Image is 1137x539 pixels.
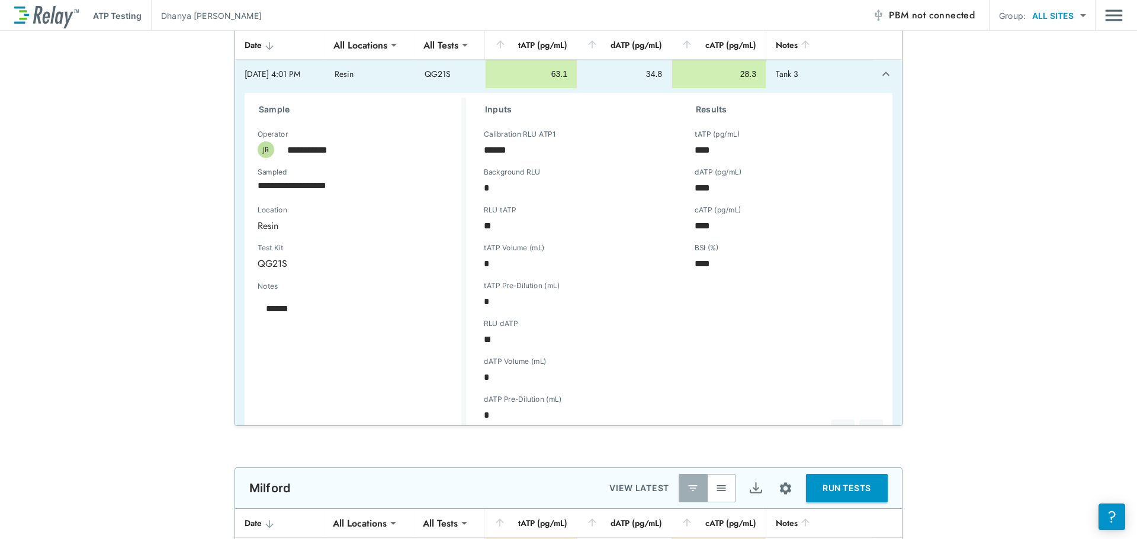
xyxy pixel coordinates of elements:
label: dATP Volume (mL) [484,357,547,366]
td: QG21S [415,60,484,88]
div: dATP (pg/mL) [586,516,662,530]
label: RLU tATP [484,206,516,214]
p: Dhanya [PERSON_NAME] [161,9,262,22]
th: Date [235,31,325,60]
p: Group: [999,9,1026,22]
button: Main menu [1105,4,1123,27]
div: 34.8 [587,68,662,80]
label: Notes [258,282,278,291]
div: Notes [776,38,863,52]
div: All Locations [325,511,395,535]
div: Notes [776,516,863,530]
label: Location [258,206,408,214]
label: Sampled [258,168,287,176]
label: cATP (pg/mL) [695,206,741,214]
button: Edit test [859,419,883,443]
iframe: Resource center [1099,504,1125,530]
img: View All [715,482,727,494]
p: VIEW LATEST [609,481,669,495]
img: Export Icon [749,481,763,496]
div: Resin [249,214,449,237]
img: Offline Icon [872,9,884,21]
div: QG21S [249,251,369,275]
h3: Results [696,102,878,117]
div: JR [258,141,274,158]
label: Calibration RLU ATP1 [484,130,555,138]
h3: Sample [259,102,461,117]
span: PBM [889,7,975,24]
img: Drawer Icon [1105,4,1123,27]
button: expand row [876,64,896,84]
button: RUN TESTS [806,474,888,502]
img: Settings Icon [778,481,793,496]
span: not connected [912,8,975,22]
img: LuminUltra Relay [14,3,79,28]
div: tATP (pg/mL) [494,38,568,52]
div: 63.1 [495,68,568,80]
label: dATP Pre-Dilution (mL) [484,395,561,404]
label: Test Kit [258,244,348,252]
img: Latest [687,482,699,494]
th: Date [235,509,325,538]
button: PBM not connected [868,4,979,27]
div: cATP (pg/mL) [681,38,756,52]
label: tATP (pg/mL) [695,130,740,138]
div: All Tests [415,33,467,57]
input: Choose date, selected date is Jul 2, 2025 [249,173,441,197]
td: Tank 3 [766,60,872,88]
p: ATP Testing [93,9,142,22]
label: dATP (pg/mL) [695,168,742,176]
div: [DATE] 4:01 PM [245,68,316,80]
label: tATP Pre-Dilution (mL) [484,282,560,290]
p: Milford [249,481,291,495]
div: 28.3 [682,68,756,80]
div: cATP (pg/mL) [681,516,756,530]
label: BSI (%) [695,244,719,252]
button: Site setup [770,473,801,504]
button: Export [741,474,770,502]
div: tATP (pg/mL) [494,516,567,530]
label: Operator [258,130,288,138]
h3: Inputs [485,102,667,117]
div: All Tests [415,511,466,535]
label: RLU dATP [484,319,518,328]
label: tATP Volume (mL) [484,244,545,252]
div: dATP (pg/mL) [586,38,662,52]
div: All Locations [325,33,396,57]
button: Delete [831,419,855,443]
td: Resin [325,60,415,88]
label: Background RLU [484,168,540,176]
